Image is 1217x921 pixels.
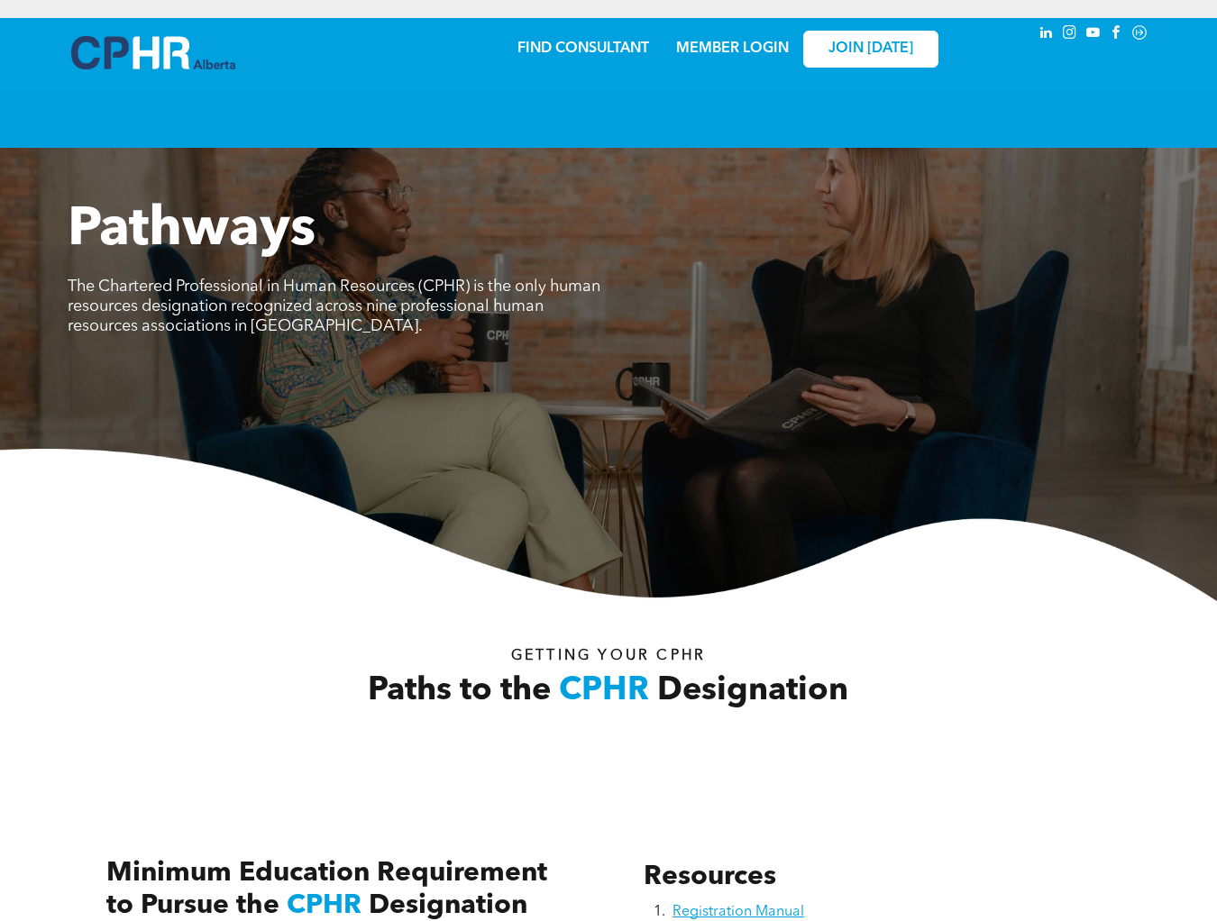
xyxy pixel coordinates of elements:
[803,31,938,68] a: JOIN [DATE]
[106,860,547,919] span: Minimum Education Requirement to Pursue the
[71,36,235,69] img: A blue and white logo for cp alberta
[517,41,649,56] a: FIND CONSULTANT
[68,204,316,258] span: Pathways
[511,649,706,663] span: Getting your Cphr
[1036,23,1056,47] a: linkedin
[68,278,600,334] span: The Chartered Professional in Human Resources (CPHR) is the only human resources designation reco...
[1106,23,1126,47] a: facebook
[673,905,804,919] a: Registration Manual
[676,41,789,56] a: MEMBER LOGIN
[559,675,649,707] span: CPHR
[657,675,848,707] span: Designation
[644,863,776,890] span: Resources
[368,675,551,707] span: Paths to the
[1130,23,1149,47] a: Social network
[1083,23,1103,47] a: youtube
[369,892,527,919] span: Designation
[287,892,361,919] span: CPHR
[828,41,913,58] span: JOIN [DATE]
[1059,23,1079,47] a: instagram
